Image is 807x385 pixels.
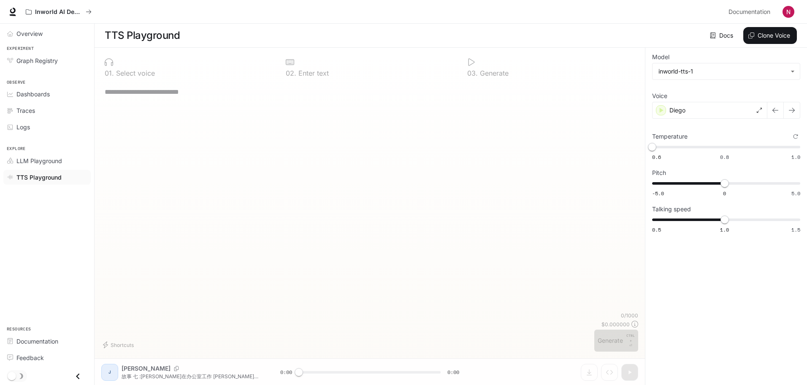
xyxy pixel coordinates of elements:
a: Documentation [725,3,777,20]
a: Dashboards [3,87,91,101]
p: Talking speed [652,206,691,212]
p: Enter text [296,70,329,76]
div: inworld-tts-1 [653,63,800,79]
p: Temperature [652,134,688,139]
img: User avatar [783,6,794,18]
p: Pitch [652,170,666,176]
a: Logs [3,120,91,134]
span: 1.0 [791,153,800,161]
span: Dark mode toggle [8,371,16,380]
p: Generate [478,70,509,76]
button: Reset to default [791,132,800,141]
p: 0 1 . [105,70,114,76]
p: 0 2 . [286,70,296,76]
button: User avatar [780,3,797,20]
span: Logs [16,123,30,131]
span: Feedback [16,353,44,362]
span: 1.5 [791,226,800,233]
span: Overview [16,29,43,38]
span: 5.0 [791,190,800,197]
h1: TTS Playground [105,27,180,44]
button: All workspaces [22,3,95,20]
span: TTS Playground [16,173,62,182]
span: LLM Playground [16,156,62,165]
span: Dashboards [16,90,50,98]
p: Voice [652,93,667,99]
p: 0 / 1000 [621,312,638,319]
a: TTS Playground [3,170,91,185]
p: Inworld AI Demos [35,8,82,16]
span: Traces [16,106,35,115]
span: 0 [723,190,726,197]
span: 0.8 [720,153,729,161]
a: Documentation [3,334,91,349]
button: Shortcuts [101,338,137,352]
span: -5.0 [652,190,664,197]
p: Select voice [114,70,155,76]
span: Graph Registry [16,56,58,65]
a: Traces [3,103,91,118]
span: 0.5 [652,226,661,233]
span: Documentation [728,7,770,17]
a: LLM Playground [3,153,91,168]
div: inworld-tts-1 [658,67,786,76]
a: Overview [3,26,91,41]
p: Diego [669,106,685,115]
span: 0.6 [652,153,661,161]
span: 1.0 [720,226,729,233]
a: Feedback [3,350,91,365]
p: 0 3 . [467,70,478,76]
a: Graph Registry [3,53,91,68]
p: $ 0.000000 [601,321,630,328]
a: Docs [708,27,737,44]
button: Clone Voice [743,27,797,44]
span: Documentation [16,337,58,346]
button: Close drawer [68,368,87,385]
p: Model [652,54,669,60]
